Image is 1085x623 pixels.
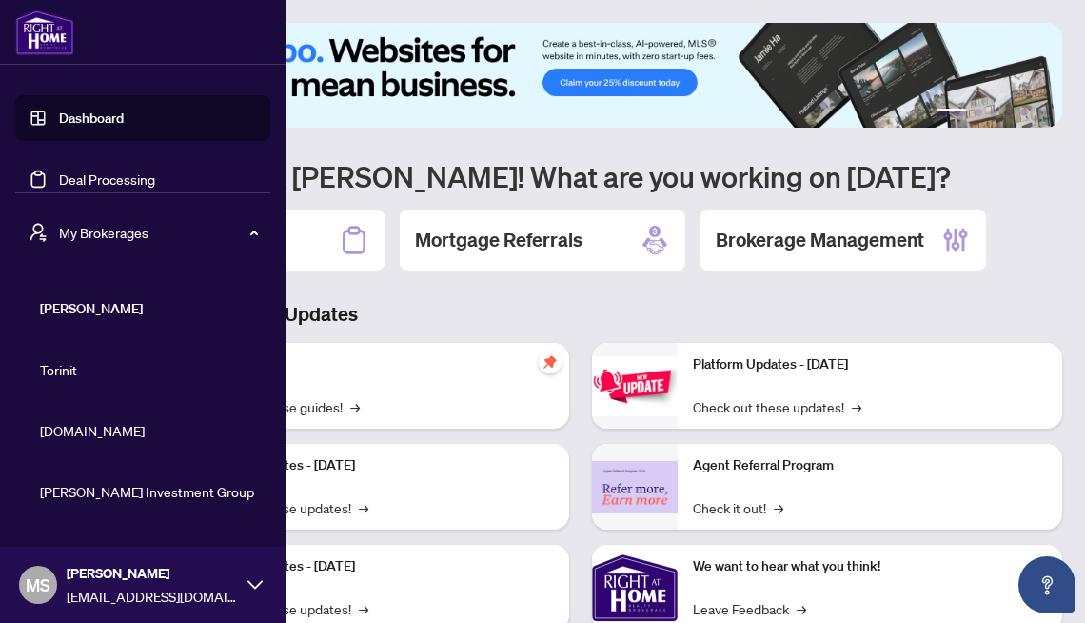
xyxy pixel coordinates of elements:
[40,420,257,441] span: [DOMAIN_NAME]
[774,497,783,518] span: →
[359,598,368,619] span: →
[693,598,806,619] a: Leave Feedback→
[99,158,1062,194] h1: Welcome back [PERSON_NAME]! What are you working on [DATE]?
[1018,556,1075,613] button: Open asap
[1020,109,1028,116] button: 5
[990,109,997,116] button: 3
[716,227,924,253] h2: Brokerage Management
[200,354,554,375] p: Self-Help
[592,356,678,416] img: Platform Updates - June 23, 2025
[797,598,806,619] span: →
[59,222,257,243] span: My Brokerages
[1005,109,1013,116] button: 4
[200,556,554,577] p: Platform Updates - [DATE]
[1036,109,1043,116] button: 6
[67,586,238,607] span: [EMAIL_ADDRESS][DOMAIN_NAME]
[359,497,368,518] span: →
[40,298,257,319] span: [PERSON_NAME]
[40,481,257,502] span: [PERSON_NAME] Investment Group
[59,110,124,127] a: Dashboard
[350,396,360,417] span: →
[975,109,982,116] button: 2
[937,109,967,116] button: 1
[15,10,74,55] img: logo
[59,171,155,188] a: Deal Processing
[693,497,783,518] a: Check it out!→
[539,351,562,373] span: pushpin
[852,396,861,417] span: →
[29,223,48,242] span: user-switch
[26,572,50,598] span: MS
[40,359,257,380] span: Torinit
[693,354,1047,375] p: Platform Updates - [DATE]
[200,455,554,476] p: Platform Updates - [DATE]
[592,461,678,513] img: Agent Referral Program
[99,301,1062,328] h3: Brokerage & Industry Updates
[693,455,1047,476] p: Agent Referral Program
[415,227,582,253] h2: Mortgage Referrals
[693,396,861,417] a: Check out these updates!→
[40,542,257,563] span: [PERSON_NAME] Pro
[693,556,1047,577] p: We want to hear what you think!
[67,563,238,584] span: [PERSON_NAME]
[99,23,1062,128] img: Slide 0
